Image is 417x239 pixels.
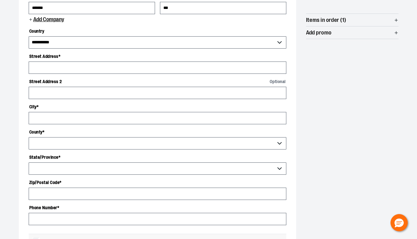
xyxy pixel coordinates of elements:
label: City * [29,102,286,112]
button: Add promo [306,26,399,39]
label: Zip/Postal Code * [29,177,286,188]
label: Street Address * [29,51,286,62]
button: Hello, have a question? Let’s chat. [390,214,408,231]
span: Add Company [33,17,64,22]
label: State/Province * [29,152,286,162]
label: Country [29,26,286,36]
span: Optional [270,79,286,84]
button: Add Company [29,17,64,23]
label: Street Address 2 [29,76,286,87]
span: Items in order (1) [306,17,346,23]
label: County * [29,127,286,137]
span: Add promo [306,30,332,36]
button: Items in order (1) [306,14,399,26]
label: Phone Number * [29,202,286,213]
